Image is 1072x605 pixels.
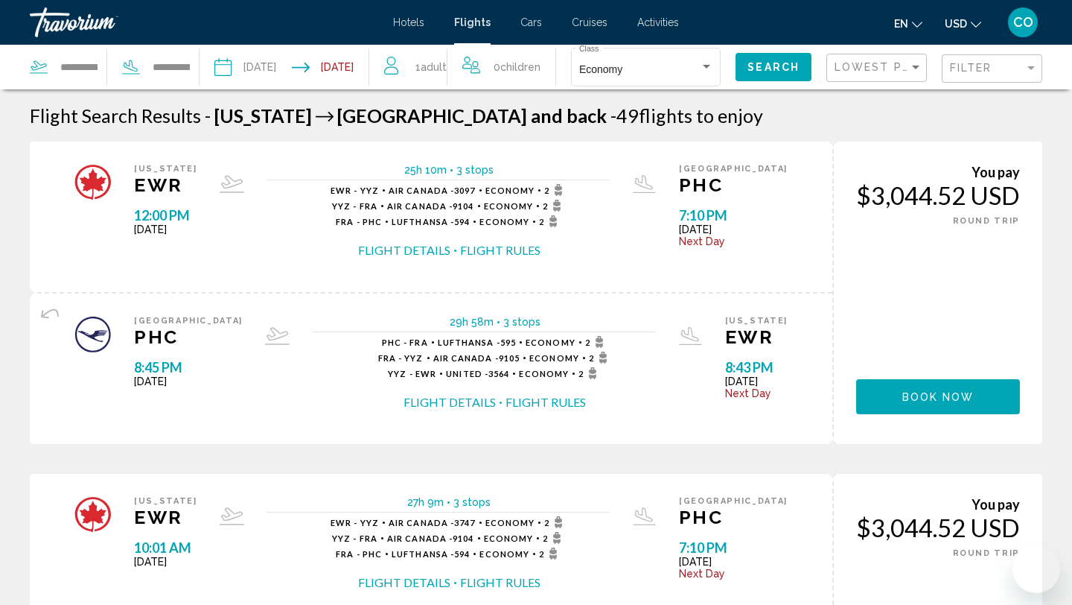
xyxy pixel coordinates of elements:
span: Book now [902,391,974,403]
span: [US_STATE] [134,164,197,174]
span: 594 [392,549,470,559]
button: Flight Rules [460,574,540,591]
span: Air Canada - [387,533,453,543]
span: - [610,104,616,127]
span: Economy [484,201,534,211]
span: FRA - PHC [336,217,382,227]
span: 3747 [389,518,476,528]
span: [GEOGRAPHIC_DATA] [134,316,243,326]
span: [DATE] [134,376,243,387]
a: Travorium [30,7,378,37]
button: Change language [894,13,922,34]
span: 2 [539,548,562,560]
span: Economy [479,549,529,559]
span: 9104 [387,533,474,543]
span: Lufthansa - [392,549,454,559]
span: 3564 [446,369,509,378]
span: 2 [585,336,608,348]
span: 10:01 AM [134,539,197,556]
span: 594 [392,217,470,227]
button: Flight Rules [505,394,586,411]
span: Economy [484,533,534,543]
span: flights to enjoy [639,104,763,127]
span: [GEOGRAPHIC_DATA] [337,104,527,127]
span: 2 [589,352,612,364]
span: [US_STATE] [725,316,788,326]
button: Filter [942,54,1042,84]
h1: Flight Search Results [30,104,201,127]
span: 12:00 PM [134,207,197,224]
div: You pay [856,164,1020,180]
span: Air Canada - [389,186,454,195]
mat-select: Sort by [835,62,922,75]
span: ROUND TRIP [953,216,1021,226]
button: Flight Rules [460,242,540,259]
span: 2 [543,532,566,544]
span: Air Canada - [433,353,499,363]
span: 3 stops [456,164,494,176]
iframe: Button to launch messaging window [1012,545,1060,593]
span: Air Canada - [387,201,453,211]
span: EWR [134,506,197,528]
span: [DATE] [679,224,788,235]
span: 8:45 PM [134,359,243,376]
button: Book now [856,379,1020,414]
a: Flights [454,16,491,28]
span: Lowest Price [835,61,931,73]
span: FRA - YYZ [378,353,424,363]
span: en [894,18,908,30]
span: Economy [579,63,622,75]
span: Activities [637,16,679,28]
span: [DATE] [679,556,788,568]
span: 27h 9m [407,496,444,508]
span: 2 [578,367,602,379]
span: PHC [134,326,243,348]
button: Return date: Jan 16, 2026 [292,45,354,89]
span: YYZ - FRA [332,201,377,211]
span: PHC [679,506,788,528]
span: Air Canada - [389,518,454,528]
span: 2 [543,200,566,212]
button: Depart date: Dec 23, 2025 [214,45,276,89]
span: [DATE] [134,556,197,568]
a: Cruises [572,16,607,28]
button: Search [736,53,811,80]
div: You pay [856,496,1020,513]
span: [DATE] [725,376,788,387]
span: 2 [539,215,562,227]
span: EWR [134,174,197,196]
span: Economy [529,353,579,363]
span: and back [531,104,607,127]
span: [US_STATE] [134,496,197,506]
span: Lufthansa - [392,217,454,227]
button: Flight Details [358,242,450,259]
span: ROUND TRIP [953,548,1021,558]
span: FRA - PHC [336,549,382,559]
span: 2 [544,516,567,528]
span: EWR - YYZ [331,186,379,195]
span: Economy [526,338,575,347]
span: 7:10 PM [679,539,788,556]
span: Next Day [725,387,788,399]
span: 9105 [433,353,520,363]
span: 9104 [387,201,474,211]
span: Cars [520,16,542,28]
span: CO [1013,15,1033,30]
span: YYZ - FRA [332,533,377,543]
span: 3 stops [503,316,540,328]
span: Economy [485,518,535,528]
button: Travelers: 1 adult, 0 children [369,45,555,89]
span: [US_STATE] [214,104,312,127]
span: 25h 10m [404,164,447,176]
span: 7:10 PM [679,207,788,224]
span: Next Day [679,235,788,247]
span: EWR [725,326,788,348]
span: 0 [494,57,540,77]
button: User Menu [1004,7,1042,38]
span: [GEOGRAPHIC_DATA] [679,496,788,506]
span: 1 [415,57,447,77]
span: 595 [438,338,516,347]
span: USD [945,18,967,30]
